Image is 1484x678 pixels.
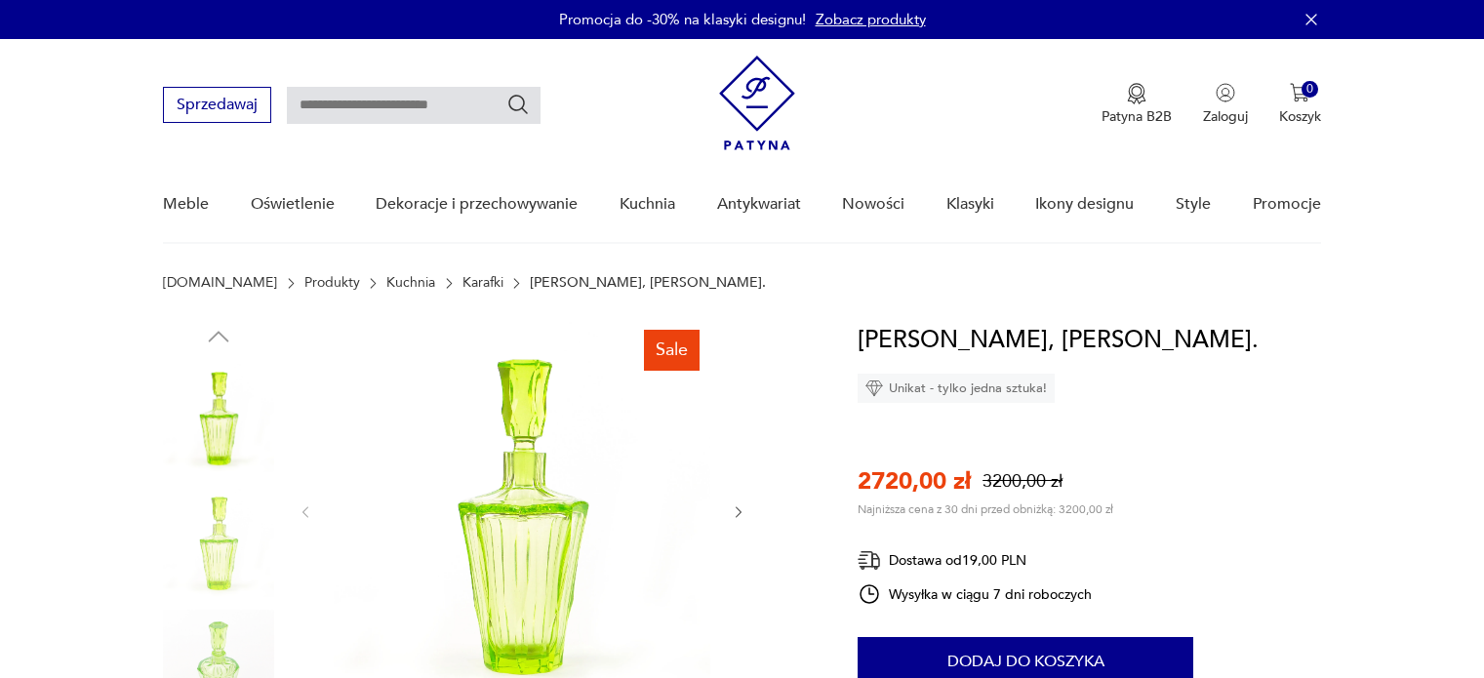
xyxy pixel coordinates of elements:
div: Unikat - tylko jedna sztuka! [858,374,1055,403]
img: Zdjęcie produktu Uranowa karafka, Huta Józefina. [163,361,274,472]
img: Zdjęcie produktu Uranowa karafka, Huta Józefina. [163,486,274,597]
a: Produkty [304,275,360,291]
p: Najniższa cena z 30 dni przed obniżką: 3200,00 zł [858,501,1113,517]
a: Karafki [462,275,503,291]
a: Meble [163,167,209,242]
p: [PERSON_NAME], [PERSON_NAME]. [530,275,766,291]
button: Patyna B2B [1102,83,1172,126]
a: Kuchnia [386,275,435,291]
a: Sprzedawaj [163,100,271,113]
p: Zaloguj [1203,107,1248,126]
img: Ikona koszyka [1290,83,1309,102]
div: Dostawa od 19,00 PLN [858,548,1092,573]
a: Nowości [842,167,904,242]
div: 0 [1302,81,1318,98]
a: Oświetlenie [251,167,335,242]
img: Ikonka użytkownika [1216,83,1235,102]
a: Zobacz produkty [816,10,926,29]
img: Ikona dostawy [858,548,881,573]
a: Klasyki [946,167,994,242]
a: Promocje [1253,167,1321,242]
a: Antykwariat [717,167,801,242]
a: [DOMAIN_NAME] [163,275,277,291]
p: Promocja do -30% na klasyki designu! [559,10,806,29]
img: Ikona medalu [1127,83,1146,104]
div: Wysyłka w ciągu 7 dni roboczych [858,582,1092,606]
a: Ikona medaluPatyna B2B [1102,83,1172,126]
p: Koszyk [1279,107,1321,126]
a: Kuchnia [620,167,675,242]
div: Sale [644,330,700,371]
p: 3200,00 zł [983,469,1063,494]
h1: [PERSON_NAME], [PERSON_NAME]. [858,322,1259,359]
button: Sprzedawaj [163,87,271,123]
button: Szukaj [506,93,530,116]
img: Ikona diamentu [865,379,883,397]
a: Ikony designu [1035,167,1134,242]
img: Patyna - sklep z meblami i dekoracjami vintage [719,56,795,150]
a: Style [1176,167,1211,242]
button: 0Koszyk [1279,83,1321,126]
p: Patyna B2B [1102,107,1172,126]
button: Zaloguj [1203,83,1248,126]
a: Dekoracje i przechowywanie [376,167,578,242]
p: 2720,00 zł [858,465,971,498]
